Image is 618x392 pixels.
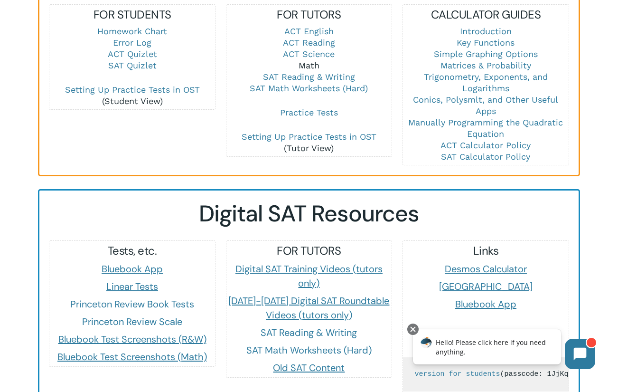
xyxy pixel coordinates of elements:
[457,38,515,48] a: Key Functions
[82,316,182,328] a: Princeton Review Scale
[460,26,512,36] a: Introduction
[445,263,527,275] a: Desmos Calculator
[57,351,207,363] a: Bluebook Test Screenshots (Math)
[70,298,194,310] a: Princeton Review Book Tests
[439,280,533,293] a: [GEOGRAPHIC_DATA]
[441,152,530,162] a: SAT Calculator Policy
[440,140,531,150] a: ACT Calculator Policy
[106,280,158,293] a: Linear Tests
[299,60,319,70] a: Math
[226,7,392,22] h5: FOR TUTORS
[283,49,335,59] a: ACT Science
[263,72,355,82] a: SAT Reading & Writing
[434,49,538,59] a: Simple Graphing Options
[108,49,157,59] a: ACT Quizlet
[65,85,200,95] a: Setting Up Practice Tests in OST
[440,60,531,70] a: Matrices & Probability
[49,243,215,258] h5: Tests, etc.
[226,131,392,154] p: (Tutor View)
[97,26,167,36] a: Homework Chart
[424,72,548,93] a: Trigonometry, Exponents, and Logarithms
[49,7,215,22] h5: FOR STUDENTS
[261,326,357,339] a: SAT Reading & Writing
[242,132,376,142] a: Setting Up Practice Tests in OST
[273,362,345,374] a: Old SAT Content
[235,263,383,289] a: Digital SAT Training Videos (tutors only)
[455,298,516,310] a: Bluebook App
[413,95,558,116] a: Conics, Polysmlt, and Other Useful Apps
[280,107,338,117] a: Practice Tests
[408,117,563,139] a: Manually Programming the Quadratic Equation
[58,333,206,345] a: Bluebook Test Screenshots (R&W)
[403,322,605,379] iframe: Chatbot
[246,344,372,356] a: SAT Math Worksheets (Hard)
[228,295,389,321] a: [DATE]-[DATE] Digital SAT Roundtable Videos (tutors only)
[403,243,568,258] h5: Links
[403,7,568,22] h5: CALCULATOR GUIDES
[49,200,569,228] h2: Digital SAT Resources
[284,26,334,36] a: ACT English
[283,38,335,48] a: ACT Reading
[49,84,215,107] p: (Student View)
[102,263,163,275] a: Bluebook App
[113,38,151,48] a: Error Log
[108,60,157,70] a: SAT Quizlet
[250,83,368,93] a: SAT Math Worksheets (Hard)
[226,243,392,258] h5: FOR TUTORS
